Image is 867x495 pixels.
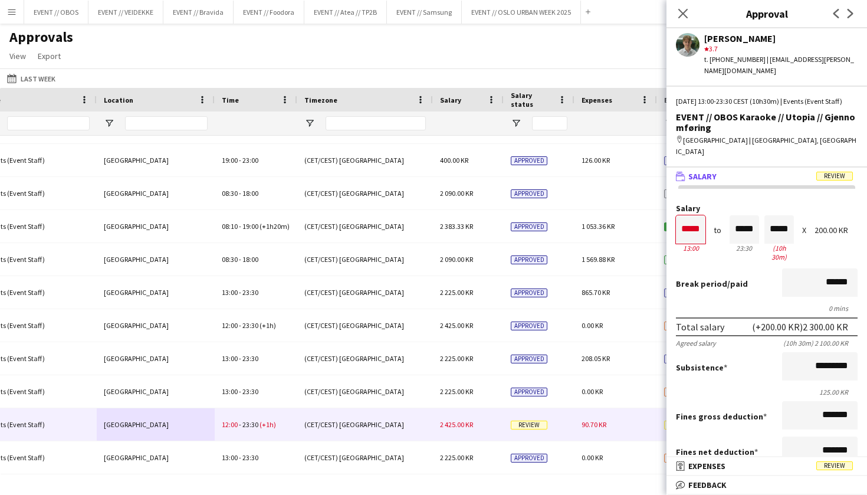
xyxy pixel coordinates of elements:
span: Salary [688,171,717,182]
div: Agreed salary [676,339,716,348]
span: Salary [440,96,461,104]
span: Approved [511,255,547,264]
span: Paid [664,222,701,231]
span: - [239,321,241,330]
div: (CET/CEST) [GEOGRAPHIC_DATA] [297,441,433,474]
button: EVENT // Bravida [163,1,234,24]
span: 1 569.88 KR [582,255,615,264]
span: Review [511,421,547,430]
span: 2 090.00 KR [440,255,473,264]
span: Timezone [304,96,337,104]
span: Review [816,461,853,470]
span: 208.05 KR [582,354,610,363]
span: Pending [664,322,701,330]
div: (CET/CEST) [GEOGRAPHIC_DATA] [297,276,433,309]
span: Review [664,421,701,430]
div: 0 mins [676,304,858,313]
span: 19:00 [242,222,258,231]
span: - [239,255,241,264]
button: Open Filter Menu [664,118,675,129]
span: 08:30 [222,189,238,198]
span: 19:00 [222,156,238,165]
div: (CET/CEST) [GEOGRAPHIC_DATA] [297,144,433,176]
label: Salary [676,204,858,213]
span: View [9,51,26,61]
div: EVENT // OBOS Karaoke // Utopia // Gjennomføring [676,112,858,133]
div: 10h 30m [764,244,794,261]
span: (+1h20m) [260,222,290,231]
span: 2 090.00 KR [440,189,473,198]
span: - [239,354,241,363]
span: Expenses [688,461,725,471]
span: 23:00 [242,156,258,165]
div: [GEOGRAPHIC_DATA] [97,276,215,309]
span: 126.00 KR [582,156,610,165]
span: Approved [511,156,547,165]
button: Last Week [5,71,58,86]
div: (CET/CEST) [GEOGRAPHIC_DATA] [297,408,433,441]
span: Approved [511,355,547,363]
div: [PERSON_NAME] [704,33,858,44]
div: [GEOGRAPHIC_DATA] [97,210,215,242]
span: - [239,156,241,165]
mat-expansion-panel-header: ExpensesReview [666,457,867,475]
span: 13:00 [222,354,238,363]
span: Approved [511,388,547,396]
span: Pending [664,388,701,396]
span: Pending [664,454,701,463]
div: [GEOGRAPHIC_DATA] | [GEOGRAPHIC_DATA], [GEOGRAPHIC_DATA] [676,135,858,156]
span: Approved [511,189,547,198]
input: Role Filter Input [7,116,90,130]
div: (CET/CEST) [GEOGRAPHIC_DATA] [297,243,433,276]
span: - [239,222,241,231]
span: 23:30 [242,288,258,297]
a: View [5,48,31,64]
div: (CET/CEST) [GEOGRAPHIC_DATA] [297,375,433,408]
div: [GEOGRAPHIC_DATA] [97,144,215,176]
span: 08:30 [222,255,238,264]
div: [GEOGRAPHIC_DATA] [97,408,215,441]
div: [GEOGRAPHIC_DATA] [97,177,215,209]
span: 2 225.00 KR [440,288,473,297]
span: 0.00 KR [582,321,603,330]
div: (CET/CEST) [GEOGRAPHIC_DATA] [297,177,433,209]
div: t. [PHONE_NUMBER] | [EMAIL_ADDRESS][PERSON_NAME][DOMAIN_NAME] [704,54,858,76]
span: 0.00 KR [582,453,603,462]
span: (+1h) [260,420,276,429]
span: 18:00 [242,255,258,264]
span: 23:30 [242,420,258,429]
span: Review [816,172,853,181]
input: Salary status Filter Input [532,116,567,130]
label: Fines net deduction [676,447,758,457]
div: (CET/CEST) [GEOGRAPHIC_DATA] [297,309,433,342]
div: (+200.00 KR) 2 300.00 KR [752,321,848,333]
div: 13:00 [676,244,705,253]
span: Export [38,51,61,61]
div: (CET/CEST) [GEOGRAPHIC_DATA] [297,342,433,375]
span: 18:00 [242,189,258,198]
input: Timezone Filter Input [326,116,426,130]
input: Location Filter Input [125,116,208,130]
span: Approved [664,156,701,165]
span: 12:00 [222,321,238,330]
span: 2 383.33 KR [440,222,473,231]
span: 13:00 [222,453,238,462]
span: 90.70 KR [582,420,606,429]
label: Fines gross deduction [676,411,767,422]
span: Approved [664,355,701,363]
span: Expenses status [664,96,718,104]
button: Open Filter Menu [304,118,315,129]
button: EVENT // Foodora [234,1,304,24]
button: EVENT // Atea // TP2B [304,1,387,24]
span: 13:00 [222,387,238,396]
div: [DATE] 13:00-23:30 CEST (10h30m) | Events (Event Staff) [676,96,858,107]
button: EVENT // Samsung [387,1,462,24]
span: Location [104,96,133,104]
span: 23:30 [242,387,258,396]
span: 2 425.00 KR [440,420,473,429]
span: - [239,453,241,462]
button: Open Filter Menu [511,118,521,129]
span: Salary status [511,91,553,109]
span: Approved [511,222,547,231]
span: 2 225.00 KR [440,387,473,396]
